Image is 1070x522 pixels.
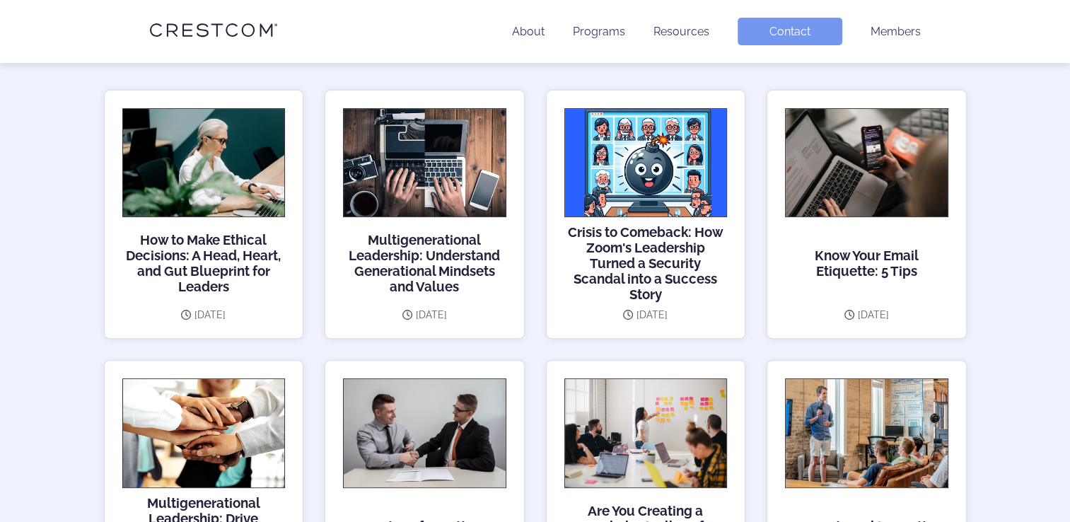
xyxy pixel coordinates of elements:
img: How to Make Ethical Decisions: A Head, Heart, and Gut Blueprint for Leaders [122,108,286,217]
img: Are You Creating a Psychologically Safe Environment for your Team? [564,378,728,487]
div: [DATE] [785,309,948,320]
img: 5 Steps for Better Negotiated Outcomes [343,378,506,487]
div: [DATE] [343,309,506,320]
div: [DATE] [122,309,286,320]
img: 5 Keys to Making Better Presentations [785,378,948,487]
h3: Multigenerational Leadership: Understand Generational Mindsets and Values [343,224,506,302]
img: Multigenerational Leadership: Understand Generational Mindsets and Values [343,108,506,217]
a: Crisis to Comeback: How Zoom's Leadership Turned a Security Scandal into a Success Story [564,108,728,309]
a: Resources [653,25,709,38]
h3: Know Your Email Etiquette: 5 Tips [785,224,948,302]
a: Members [871,25,921,38]
h3: Crisis to Comeback: How Zoom's Leadership Turned a Security Scandal into a Success Story [564,224,728,302]
div: [DATE] [564,309,728,320]
img: Multigenerational Leadership: Drive Performance and Engagement Across Generations [122,378,286,487]
img: Know Your Email Etiquette: 5 Tips [785,108,948,217]
a: Know Your Email Etiquette: 5 Tips [785,108,948,309]
a: Programs [573,25,625,38]
a: Contact [738,18,842,45]
h3: How to Make Ethical Decisions: A Head, Heart, and Gut Blueprint for Leaders [122,224,286,302]
a: How to Make Ethical Decisions: A Head, Heart, and Gut Blueprint for Leaders [122,108,286,309]
a: Multigenerational Leadership: Understand Generational Mindsets and Values [343,108,506,309]
a: About [512,25,545,38]
img: Crisis to Comeback: How Zoom's Leadership Turned a Security Scandal into a Success Story [564,108,728,217]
